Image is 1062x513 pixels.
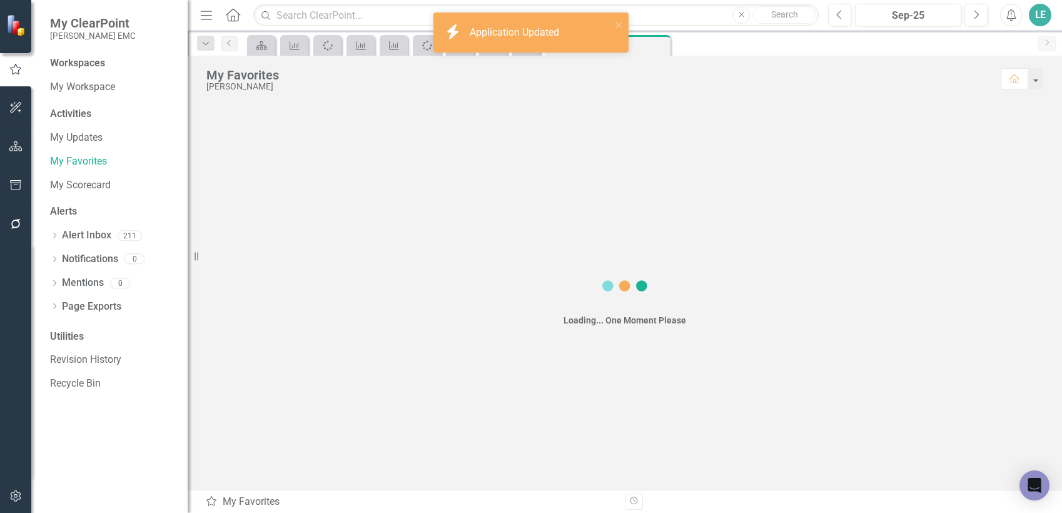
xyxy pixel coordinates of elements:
[50,377,175,391] a: Recycle Bin
[50,80,175,94] a: My Workspace
[1029,4,1051,26] button: LE
[470,26,562,40] div: Application Updated
[62,252,118,267] a: Notifications
[50,56,105,71] div: Workspaces
[50,155,175,169] a: My Favorites
[253,4,819,26] input: Search ClearPoint...
[6,14,29,36] img: ClearPoint Strategy
[50,178,175,193] a: My Scorecard
[753,6,816,24] button: Search
[124,254,144,265] div: 0
[50,31,136,41] small: [PERSON_NAME] EMC
[50,205,175,219] div: Alerts
[855,4,961,26] button: Sep-25
[118,230,142,241] div: 211
[50,330,175,344] div: Utilities
[50,353,175,367] a: Revision History
[62,300,121,314] a: Page Exports
[62,228,111,243] a: Alert Inbox
[50,131,175,145] a: My Updates
[205,495,615,509] div: My Favorites
[50,107,175,121] div: Activities
[110,278,130,288] div: 0
[564,314,686,327] div: Loading... One Moment Please
[615,18,624,32] button: close
[859,8,957,23] div: Sep-25
[50,16,136,31] span: My ClearPoint
[206,68,988,82] div: My Favorites
[206,82,988,91] div: [PERSON_NAME]
[1019,470,1049,500] div: Open Intercom Messenger
[771,9,798,19] span: Search
[62,276,104,290] a: Mentions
